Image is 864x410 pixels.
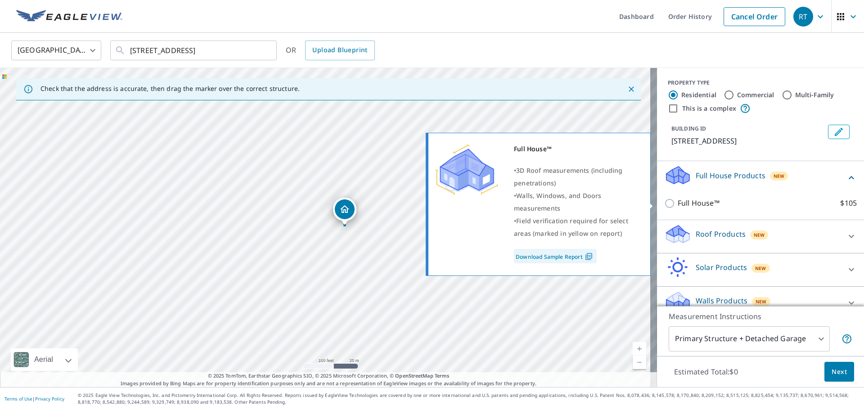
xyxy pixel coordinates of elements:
[664,257,857,283] div: Solar ProductsNew
[305,41,374,60] a: Upload Blueprint
[678,198,720,209] p: Full House™
[11,38,101,63] div: [GEOGRAPHIC_DATA]
[633,356,646,369] a: Current Level 18, Zoom Out
[4,396,64,401] p: |
[625,83,637,95] button: Close
[435,143,498,197] img: Premium
[756,298,767,305] span: New
[208,372,450,380] span: © 2025 TomTom, Earthstar Geographics SIO, © 2025 Microsoft Corporation, ©
[514,164,639,189] div: •
[664,290,857,316] div: Walls ProductsNew
[696,170,765,181] p: Full House Products
[514,216,628,238] span: Field verification required for select areas (marked in yellow on report)
[774,172,785,180] span: New
[671,135,824,146] p: [STREET_ADDRESS]
[583,252,595,261] img: Pdf Icon
[11,348,78,371] div: Aerial
[35,396,64,402] a: Privacy Policy
[696,295,747,306] p: Walls Products
[4,396,32,402] a: Terms of Use
[514,189,639,215] div: •
[633,342,646,356] a: Current Level 18, Zoom In
[668,79,853,87] div: PROPERTY TYPE
[40,85,300,93] p: Check that the address is accurate, then drag the marker over the correct structure.
[395,372,433,379] a: OpenStreetMap
[514,143,639,155] div: Full House™
[669,326,830,351] div: Primary Structure + Detached Garage
[333,198,356,225] div: Dropped pin, building 1, Residential property, 7342 W 150 N Waynetown, IN 47990
[832,366,847,378] span: Next
[312,45,367,56] span: Upload Blueprint
[841,333,852,344] span: Your report will include the primary structure and a detached garage if one exists.
[754,231,765,239] span: New
[78,392,859,405] p: © 2025 Eagle View Technologies, Inc. and Pictometry International Corp. All Rights Reserved. Repo...
[514,215,639,240] div: •
[664,224,857,249] div: Roof ProductsNew
[696,229,746,239] p: Roof Products
[667,362,745,382] p: Estimated Total: $0
[824,362,854,382] button: Next
[755,265,766,272] span: New
[16,10,122,23] img: EV Logo
[669,311,852,322] p: Measurement Instructions
[724,7,785,26] a: Cancel Order
[793,7,813,27] div: RT
[664,165,857,190] div: Full House ProductsNew
[840,198,857,209] p: $105
[514,166,622,187] span: 3D Roof measurements (including penetrations)
[795,90,834,99] label: Multi-Family
[737,90,774,99] label: Commercial
[696,262,747,273] p: Solar Products
[286,41,375,60] div: OR
[828,125,850,139] button: Edit building 1
[682,104,736,113] label: This is a complex
[435,372,450,379] a: Terms
[671,125,706,132] p: BUILDING ID
[681,90,716,99] label: Residential
[514,249,597,263] a: Download Sample Report
[130,38,258,63] input: Search by address or latitude-longitude
[514,191,601,212] span: Walls, Windows, and Doors measurements
[31,348,56,371] div: Aerial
